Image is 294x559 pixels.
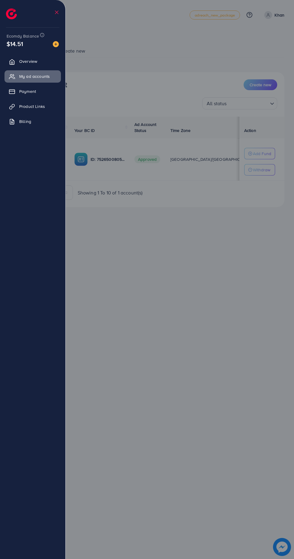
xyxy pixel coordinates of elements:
[6,8,17,19] img: logo
[19,73,50,79] span: My ad accounts
[4,100,61,112] a: Product Links
[4,55,61,67] a: Overview
[19,58,37,64] span: Overview
[19,88,36,94] span: Payment
[7,39,23,48] span: $14.51
[4,70,61,82] a: My ad accounts
[4,115,61,127] a: Billing
[19,118,31,124] span: Billing
[19,103,45,109] span: Product Links
[53,41,59,47] img: image
[4,85,61,97] a: Payment
[7,33,39,39] span: Ecomdy Balance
